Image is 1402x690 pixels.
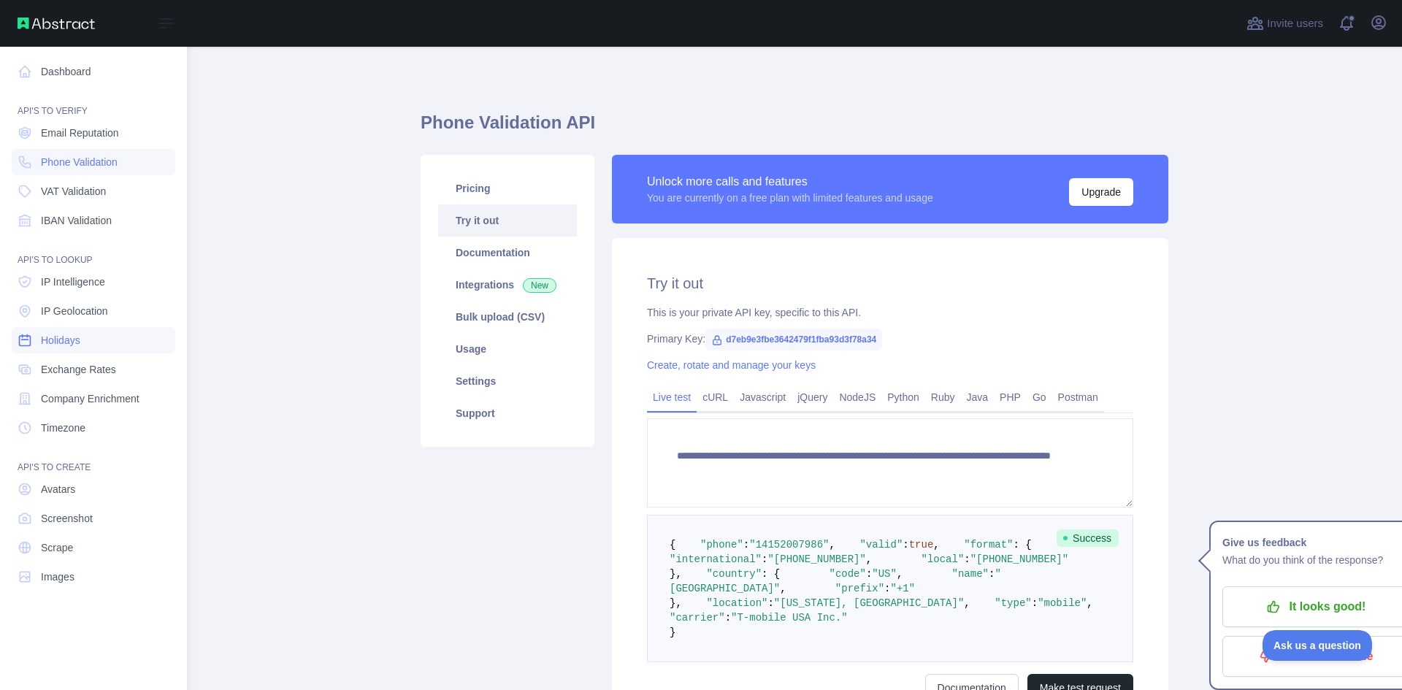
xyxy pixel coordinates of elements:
[12,505,175,532] a: Screenshot
[1027,386,1052,409] a: Go
[12,207,175,234] a: IBAN Validation
[1057,529,1119,547] span: Success
[697,386,734,409] a: cURL
[41,155,118,169] span: Phone Validation
[734,386,792,409] a: Javascript
[41,184,106,199] span: VAT Validation
[41,275,105,289] span: IP Intelligence
[1014,539,1032,551] span: : {
[1052,386,1104,409] a: Postman
[859,539,903,551] span: "valid"
[12,327,175,353] a: Holidays
[12,415,175,441] a: Timezone
[647,331,1133,346] div: Primary Key:
[438,365,577,397] a: Settings
[866,568,872,580] span: :
[438,269,577,301] a: Integrations New
[12,564,175,590] a: Images
[897,568,903,580] span: ,
[964,539,1013,551] span: "format"
[670,612,725,624] span: "carrier"
[41,213,112,228] span: IBAN Validation
[12,386,175,412] a: Company Enrichment
[706,568,762,580] span: "country"
[12,476,175,502] a: Avatars
[767,597,773,609] span: :
[647,386,697,409] a: Live test
[41,482,75,497] span: Avatars
[1032,597,1038,609] span: :
[18,18,95,29] img: Abstract API
[647,191,933,205] div: You are currently on a free plan with limited features and usage
[989,568,995,580] span: :
[933,539,939,551] span: ,
[12,178,175,204] a: VAT Validation
[964,597,970,609] span: ,
[41,391,139,406] span: Company Enrichment
[12,237,175,266] div: API'S TO LOOKUP
[970,553,1068,565] span: "[PHONE_NUMBER]"
[700,539,743,551] span: "phone"
[749,539,829,551] span: "14152007986"
[670,539,675,551] span: {
[731,612,848,624] span: "T-mobile USA Inc."
[890,583,915,594] span: "+1"
[762,553,767,565] span: :
[964,553,970,565] span: :
[866,553,872,565] span: ,
[706,597,767,609] span: "location"
[12,269,175,295] a: IP Intelligence
[438,301,577,333] a: Bulk upload (CSV)
[835,583,884,594] span: "prefix"
[780,583,786,594] span: ,
[438,397,577,429] a: Support
[774,597,964,609] span: "[US_STATE], [GEOGRAPHIC_DATA]"
[725,612,731,624] span: :
[647,173,933,191] div: Unlock more calls and features
[829,568,865,580] span: "code"
[884,583,890,594] span: :
[921,553,964,565] span: "local"
[767,553,865,565] span: "[PHONE_NUMBER]"
[670,568,682,580] span: },
[12,356,175,383] a: Exchange Rates
[12,120,175,146] a: Email Reputation
[829,539,835,551] span: ,
[903,539,908,551] span: :
[12,534,175,561] a: Scrape
[925,386,961,409] a: Ruby
[647,305,1133,320] div: This is your private API key, specific to this API.
[1244,12,1326,35] button: Invite users
[1038,597,1087,609] span: "mobile"
[12,444,175,473] div: API'S TO CREATE
[41,540,73,555] span: Scrape
[647,273,1133,294] h2: Try it out
[872,568,897,580] span: "US"
[647,359,816,371] a: Create, rotate and manage your keys
[41,570,74,584] span: Images
[12,298,175,324] a: IP Geolocation
[792,386,833,409] a: jQuery
[705,329,882,350] span: d7eb9e3fbe3642479f1fba93d3f78a34
[1069,178,1133,206] button: Upgrade
[41,333,80,348] span: Holidays
[909,539,934,551] span: true
[952,568,989,580] span: "name"
[833,386,881,409] a: NodeJS
[12,149,175,175] a: Phone Validation
[1263,630,1373,661] iframe: Toggle Customer Support
[670,553,762,565] span: "international"
[995,597,1031,609] span: "type"
[41,511,93,526] span: Screenshot
[41,421,85,435] span: Timezone
[670,626,675,638] span: }
[961,386,995,409] a: Java
[12,88,175,117] div: API'S TO VERIFY
[994,386,1027,409] a: PHP
[438,333,577,365] a: Usage
[438,172,577,204] a: Pricing
[41,362,116,377] span: Exchange Rates
[523,278,556,293] span: New
[41,126,119,140] span: Email Reputation
[743,539,749,551] span: :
